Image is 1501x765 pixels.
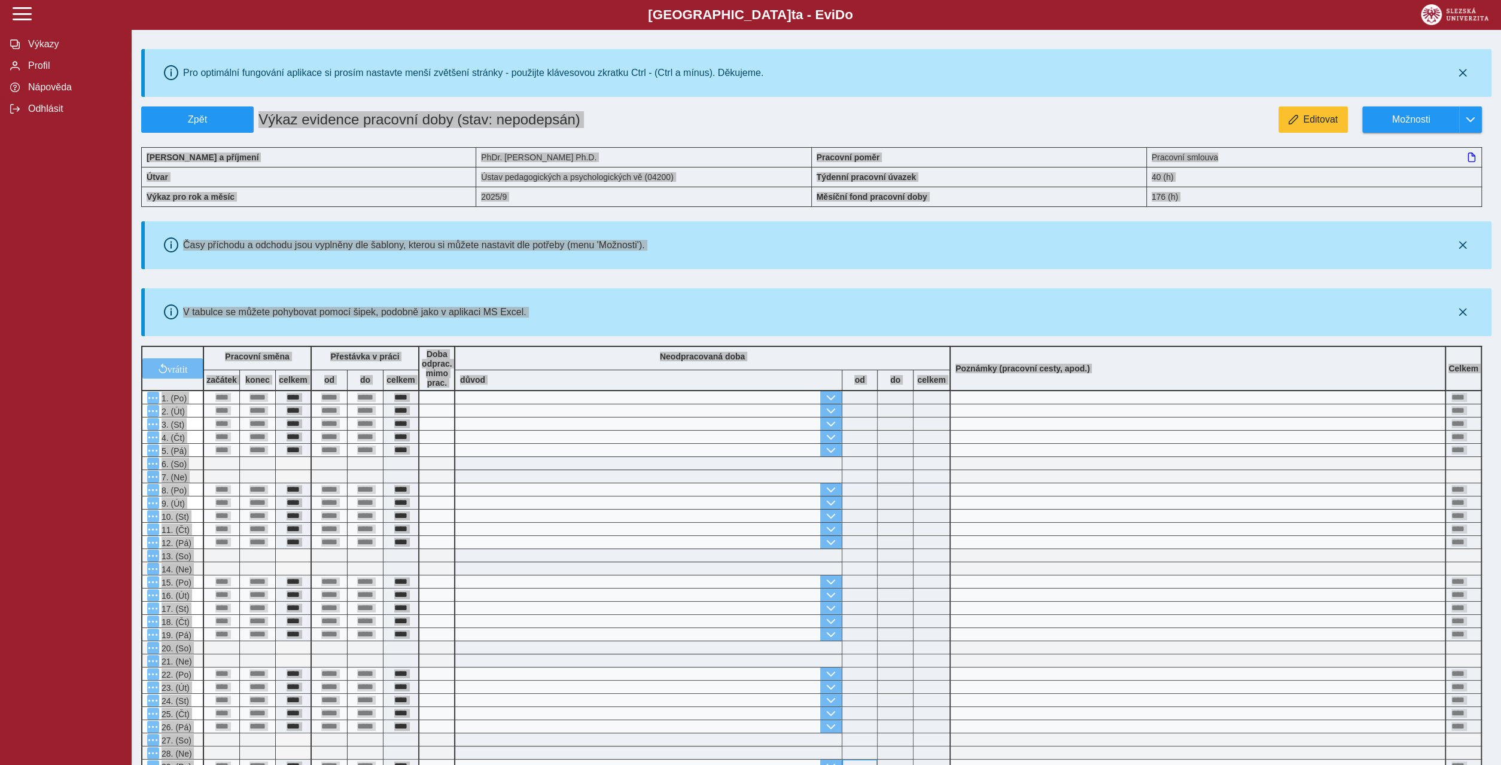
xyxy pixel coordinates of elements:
[25,103,121,114] span: Odhlásit
[159,736,191,745] span: 27. (So)
[159,709,190,719] span: 25. (Čt)
[141,106,254,133] button: Zpět
[147,471,159,483] button: Menu
[159,446,187,456] span: 5. (Pá)
[159,459,187,469] span: 6. (So)
[383,375,418,385] b: celkem
[159,551,191,561] span: 13. (So)
[147,747,159,759] button: Menu
[159,394,187,403] span: 1. (Po)
[878,375,913,385] b: do
[147,734,159,746] button: Menu
[147,153,258,162] b: [PERSON_NAME] a příjmení
[842,375,877,385] b: od
[225,352,289,361] b: Pracovní směna
[159,657,192,666] span: 21. (Ne)
[1448,364,1478,373] b: Celkem
[817,172,917,182] b: Týdenní pracovní úvazek
[147,642,159,654] button: Menu
[276,375,310,385] b: celkem
[159,486,187,495] span: 8. (Po)
[159,670,191,679] span: 22. (Po)
[147,497,159,509] button: Menu
[147,550,159,562] button: Menu
[147,484,159,496] button: Menu
[312,375,347,385] b: od
[159,604,189,614] span: 17. (St)
[159,407,185,416] span: 2. (Út)
[168,364,188,373] span: vrátit
[147,668,159,680] button: Menu
[1147,167,1482,187] div: 40 (h)
[147,192,235,202] b: Výkaz pro rok a měsíc
[159,591,190,601] span: 16. (Út)
[476,187,811,207] div: 2025/9
[147,655,159,667] button: Menu
[204,375,239,385] b: začátek
[1278,106,1348,133] button: Editovat
[147,681,159,693] button: Menu
[147,405,159,417] button: Menu
[147,418,159,430] button: Menu
[147,444,159,456] button: Menu
[914,375,949,385] b: celkem
[460,375,485,385] b: důvod
[147,708,159,720] button: Menu
[147,458,159,470] button: Menu
[147,694,159,706] button: Menu
[660,352,745,361] b: Neodpracovaná doba
[36,7,1465,23] b: [GEOGRAPHIC_DATA] a - Evi
[147,172,168,182] b: Útvar
[183,68,763,78] div: Pro optimální fungování aplikace si prosím nastavte menší zvětšení stránky - použijte klávesovou ...
[422,349,452,388] b: Doba odprac. mimo prac.
[476,147,811,167] div: PhDr. [PERSON_NAME] Ph.D.
[147,589,159,601] button: Menu
[147,114,248,125] span: Zpět
[476,167,811,187] div: Ústav pedagogických a psychologických vě (04200)
[254,106,704,133] h1: Výkaz evidence pracovní doby (stav: nepodepsán)
[147,629,159,641] button: Menu
[147,523,159,535] button: Menu
[1147,147,1482,167] div: Pracovní smlouva
[159,578,191,587] span: 15. (Po)
[951,364,1095,373] b: Poznámky (pracovní cesty, apod.)
[845,7,853,22] span: o
[25,82,121,93] span: Nápověda
[1372,114,1450,125] span: Možnosti
[147,615,159,627] button: Menu
[159,512,189,522] span: 10. (St)
[147,563,159,575] button: Menu
[147,721,159,733] button: Menu
[183,307,526,318] div: V tabulce se můžete pohybovat pomocí šipek, podobně jako v aplikaci MS Excel.
[159,565,192,574] span: 14. (Ne)
[159,499,185,508] span: 9. (Út)
[25,60,121,71] span: Profil
[835,7,845,22] span: D
[159,538,191,548] span: 12. (Pá)
[159,420,184,429] span: 3. (St)
[159,696,189,706] span: 24. (St)
[147,510,159,522] button: Menu
[159,473,187,482] span: 7. (Ne)
[817,192,927,202] b: Měsíční fond pracovní doby
[1362,106,1459,133] button: Možnosti
[159,525,190,535] span: 11. (Čt)
[147,537,159,548] button: Menu
[159,644,191,653] span: 20. (So)
[25,39,121,50] span: Výkazy
[159,617,190,627] span: 18. (Čt)
[147,576,159,588] button: Menu
[159,433,185,443] span: 4. (Čt)
[791,7,795,22] span: t
[142,358,203,379] button: vrátit
[330,352,399,361] b: Přestávka v práci
[817,153,880,162] b: Pracovní poměr
[348,375,383,385] b: do
[147,431,159,443] button: Menu
[183,240,645,251] div: Časy příchodu a odchodu jsou vyplněny dle šablony, kterou si můžete nastavit dle potřeby (menu 'M...
[240,375,275,385] b: konec
[147,602,159,614] button: Menu
[147,392,159,404] button: Menu
[159,630,191,640] span: 19. (Pá)
[1303,114,1338,125] span: Editovat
